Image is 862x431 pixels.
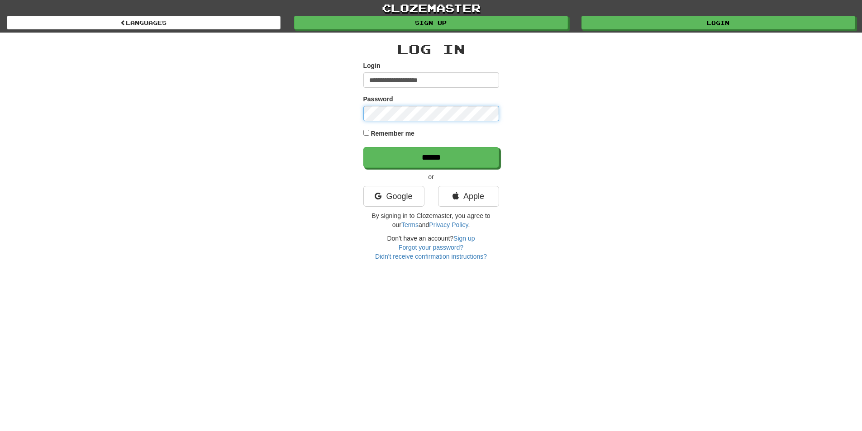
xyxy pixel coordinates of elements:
p: or [363,172,499,181]
a: Sign up [453,235,475,242]
a: Privacy Policy [429,221,468,228]
a: Apple [438,186,499,207]
a: Languages [7,16,281,29]
label: Password [363,95,393,104]
label: Login [363,61,381,70]
a: Forgot your password? [399,244,463,251]
a: Didn't receive confirmation instructions? [375,253,487,260]
div: Don't have an account? [363,234,499,261]
a: Login [581,16,855,29]
p: By signing in to Clozemaster, you agree to our and . [363,211,499,229]
h2: Log In [363,42,499,57]
a: Terms [401,221,419,228]
label: Remember me [371,129,414,138]
a: Google [363,186,424,207]
a: Sign up [294,16,568,29]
